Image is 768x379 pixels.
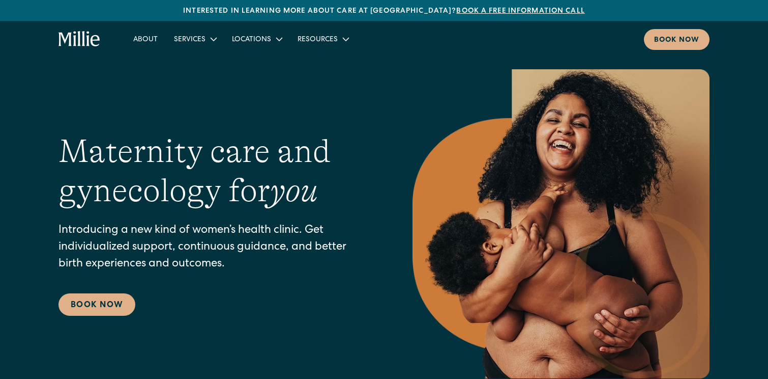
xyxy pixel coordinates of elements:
a: Book now [644,29,710,50]
h1: Maternity care and gynecology for [58,132,372,210]
div: Resources [289,31,356,47]
a: Book a free information call [456,8,584,15]
img: Smiling mother with her baby in arms, celebrating body positivity and the nurturing bond of postp... [412,69,710,378]
div: Locations [224,31,289,47]
a: Book Now [58,293,135,316]
a: About [125,31,166,47]
div: Resources [298,35,338,45]
div: Services [174,35,205,45]
p: Introducing a new kind of women’s health clinic. Get individualized support, continuous guidance,... [58,223,372,273]
div: Book now [654,35,699,46]
em: you [270,172,318,209]
div: Services [166,31,224,47]
a: home [58,31,101,47]
div: Locations [232,35,271,45]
